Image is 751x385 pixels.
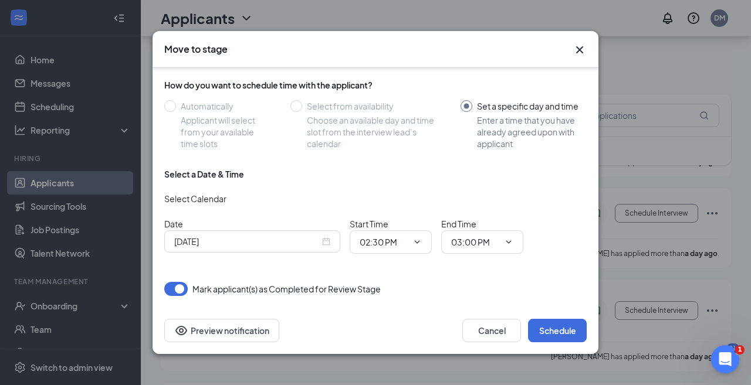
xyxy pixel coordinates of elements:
svg: Eye [174,323,188,338]
button: Preview notificationEye [164,319,279,342]
svg: ChevronDown [504,237,513,247]
h3: Move to stage [164,43,228,56]
input: End time [451,236,499,248]
button: Schedule [528,319,587,342]
iframe: Intercom live chat [711,345,739,373]
svg: ChevronDown [412,237,422,247]
span: Date [164,219,183,229]
input: Start time [360,236,408,248]
svg: Cross [573,43,587,57]
button: Close [573,43,587,57]
input: Oct 15, 2025 [174,235,320,248]
span: Start Time [350,219,388,229]
div: Select a Date & Time [164,168,244,180]
span: Mark applicant(s) as Completed for Review Stage [192,282,381,296]
span: 1 [735,345,745,355]
div: How do you want to schedule time with the applicant? [164,79,587,91]
button: Cancel [462,319,521,342]
span: End Time [441,219,476,229]
span: Select Calendar [164,193,226,204]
